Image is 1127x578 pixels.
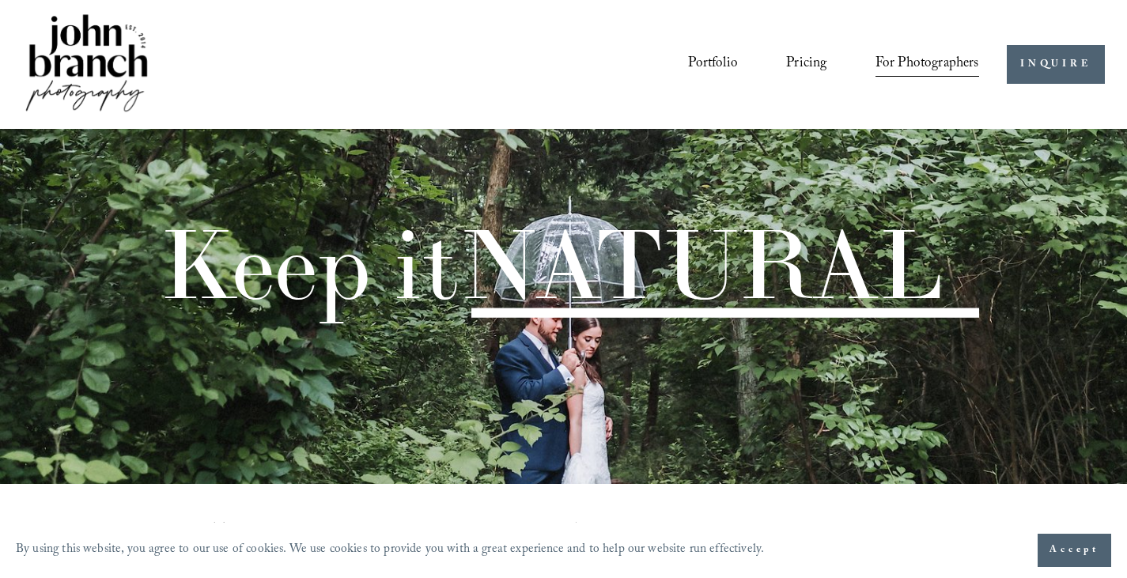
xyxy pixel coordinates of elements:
[23,11,151,118] img: John Branch IV Photography
[876,50,979,80] a: folder dropdown
[159,216,943,312] h1: Keep it
[876,51,979,78] span: For Photographers
[786,50,826,80] a: Pricing
[459,203,943,324] span: NATURAL
[688,50,738,80] a: Portfolio
[1049,542,1099,558] span: Accept
[1007,45,1104,84] a: INQUIRE
[16,538,764,563] p: By using this website, you agree to our use of cookies. We use cookies to provide you with a grea...
[1038,534,1111,567] button: Accept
